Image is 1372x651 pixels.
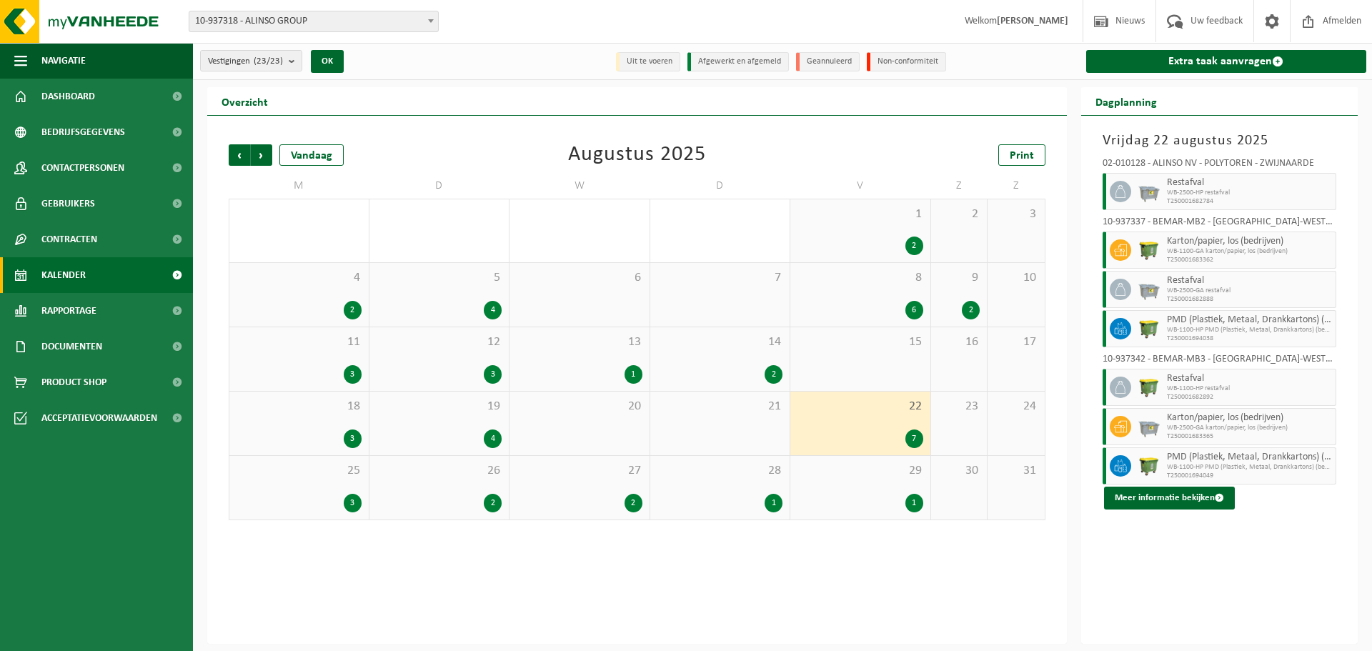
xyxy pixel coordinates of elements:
span: T250001683362 [1167,256,1333,264]
span: Bedrijfsgegevens [41,114,125,150]
div: 4 [484,429,502,448]
span: 23 [938,399,980,414]
span: WB-1100-GA karton/papier, los (bedrijven) [1167,247,1333,256]
span: T250001682784 [1167,197,1333,206]
img: WB-1100-HPE-GN-50 [1138,318,1160,339]
span: Restafval [1167,373,1333,384]
span: Volgende [251,144,272,166]
span: Rapportage [41,293,96,329]
span: 10-937318 - ALINSO GROUP [189,11,438,31]
td: M [229,173,369,199]
span: 2 [938,207,980,222]
span: T250001682892 [1167,393,1333,402]
span: Kalender [41,257,86,293]
span: Karton/papier, los (bedrijven) [1167,412,1333,424]
span: 17 [995,334,1037,350]
div: 3 [344,365,362,384]
div: 10-937342 - BEMAR-MB3 - [GEOGRAPHIC_DATA]-WESTREM [1103,354,1337,369]
div: 10-937337 - BEMAR-MB2 - [GEOGRAPHIC_DATA]-WESTREM [1103,217,1337,232]
div: 2 [344,301,362,319]
span: Contracten [41,222,97,257]
td: D [650,173,791,199]
div: 02-010128 - ALINSO NV - POLYTOREN - ZWIJNAARDE [1103,159,1337,173]
li: Afgewerkt en afgemeld [687,52,789,71]
div: 1 [765,494,782,512]
span: Karton/papier, los (bedrijven) [1167,236,1333,247]
span: PMD (Plastiek, Metaal, Drankkartons) (bedrijven) [1167,314,1333,326]
span: Gebruikers [41,186,95,222]
span: 24 [995,399,1037,414]
h3: Vrijdag 22 augustus 2025 [1103,130,1337,151]
span: 13 [517,334,642,350]
span: 12 [377,334,502,350]
count: (23/23) [254,56,283,66]
span: 15 [797,334,923,350]
span: 14 [657,334,783,350]
div: 2 [765,365,782,384]
div: 2 [484,494,502,512]
span: 4 [237,270,362,286]
div: 1 [905,494,923,512]
span: 3 [995,207,1037,222]
div: 2 [625,494,642,512]
img: WB-2500-GAL-GY-04 [1138,181,1160,202]
span: 8 [797,270,923,286]
span: WB-2500-HP restafval [1167,189,1333,197]
span: 11 [237,334,362,350]
span: 27 [517,463,642,479]
span: 5 [377,270,502,286]
span: 30 [938,463,980,479]
strong: [PERSON_NAME] [997,16,1068,26]
span: 7 [657,270,783,286]
img: WB-1100-HPE-GN-50 [1138,377,1160,398]
img: WB-1100-HPE-GN-50 [1138,239,1160,261]
span: Contactpersonen [41,150,124,186]
span: 18 [237,399,362,414]
div: 3 [344,494,362,512]
span: Vorige [229,144,250,166]
button: Meer informatie bekijken [1104,487,1235,510]
span: 20 [517,399,642,414]
span: T250001694049 [1167,472,1333,480]
img: WB-1100-HPE-GN-50 [1138,455,1160,477]
h2: Dagplanning [1081,87,1171,115]
span: Vestigingen [208,51,283,72]
span: WB-2500-GA restafval [1167,287,1333,295]
button: OK [311,50,344,73]
td: Z [988,173,1045,199]
span: 9 [938,270,980,286]
span: 1 [797,207,923,222]
span: Acceptatievoorwaarden [41,400,157,436]
span: Dashboard [41,79,95,114]
span: 26 [377,463,502,479]
td: D [369,173,510,199]
img: WB-2500-GAL-GY-01 [1138,279,1160,300]
a: Print [998,144,1045,166]
span: Restafval [1167,177,1333,189]
span: 29 [797,463,923,479]
span: 19 [377,399,502,414]
span: Product Shop [41,364,106,400]
div: 2 [905,237,923,255]
span: 31 [995,463,1037,479]
div: 2 [962,301,980,319]
td: W [509,173,650,199]
td: Z [931,173,988,199]
span: 10-937318 - ALINSO GROUP [189,11,439,32]
span: Print [1010,150,1034,161]
h2: Overzicht [207,87,282,115]
div: 3 [484,365,502,384]
span: 25 [237,463,362,479]
span: Restafval [1167,275,1333,287]
span: 16 [938,334,980,350]
span: Documenten [41,329,102,364]
span: 10 [995,270,1037,286]
div: 4 [484,301,502,319]
td: V [790,173,931,199]
div: 7 [905,429,923,448]
span: 22 [797,399,923,414]
div: 1 [625,365,642,384]
span: WB-2500-GA karton/papier, los (bedrijven) [1167,424,1333,432]
span: T250001694038 [1167,334,1333,343]
div: 3 [344,429,362,448]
